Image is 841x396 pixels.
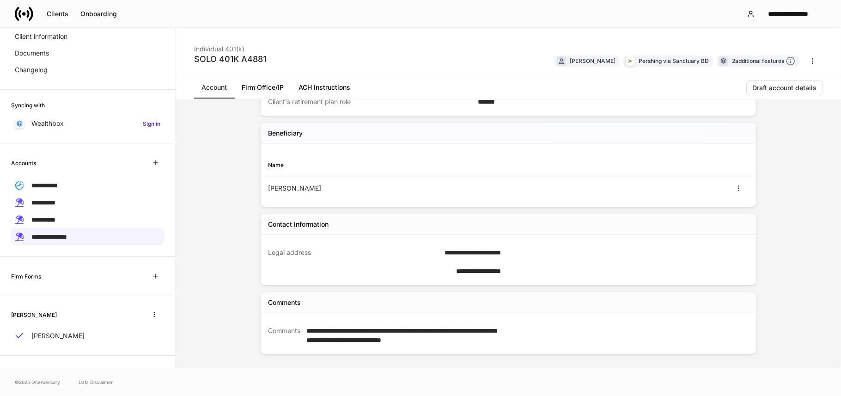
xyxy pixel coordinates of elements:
button: Onboarding [74,6,123,21]
button: Draft account details [746,80,823,95]
div: [PERSON_NAME] [570,56,616,65]
a: WealthboxSign in [11,115,164,132]
div: Contact information [268,220,329,229]
h6: Sign in [143,119,160,128]
h6: Firm Forms [11,272,41,281]
h5: Beneficiary [268,129,303,138]
a: Client information [11,28,164,45]
h6: Accounts [11,159,36,167]
div: Name [268,161,508,169]
div: Legal address [268,248,420,276]
div: Comments [268,298,301,307]
button: Clients [41,6,74,21]
a: Changelog [11,62,164,78]
span: © 2025 OneAdvisory [15,378,60,386]
p: Changelog [15,65,48,74]
div: Onboarding [80,11,117,17]
a: [PERSON_NAME] [11,328,164,344]
a: Documents [11,45,164,62]
div: SOLO 401K A4881 [194,54,266,65]
h6: Syncing with [11,101,45,110]
div: Pershing via Sanctuary BD [639,56,709,65]
div: Client's retirement plan role [268,97,472,106]
p: Documents [15,49,49,58]
div: Comments [268,326,301,345]
div: [PERSON_NAME] [268,184,508,193]
div: Individual 401(k) [194,39,266,54]
p: [PERSON_NAME] [31,331,85,340]
div: Clients [47,11,68,17]
a: ACH Instructions [291,76,358,99]
div: Draft account details [752,85,817,91]
p: Client information [15,32,67,41]
a: Data Disclaimer [79,378,113,386]
a: Firm Office/IP [234,76,291,99]
div: 2 additional features [732,56,795,66]
p: Wealthbox [31,119,64,128]
a: Account [194,76,234,99]
h6: [PERSON_NAME] [11,310,57,319]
